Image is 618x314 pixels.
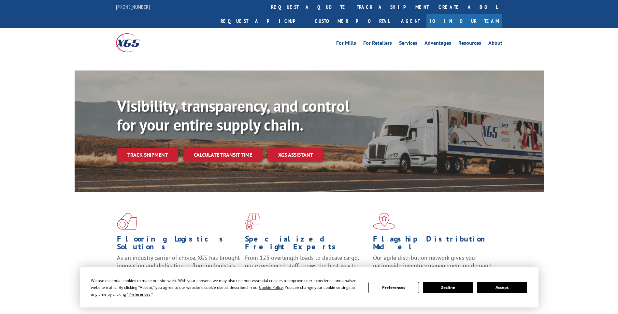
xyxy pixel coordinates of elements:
div: We use essential cookies to make our site work. With your consent, we may also use non-essential ... [91,277,361,298]
button: Decline [423,282,473,293]
div: Cookie Consent Prompt [80,267,539,307]
span: Our agile distribution network gives you nationwide inventory management on demand. [373,254,493,269]
a: Advantages [424,40,451,48]
a: XGS ASSISTANT [268,148,323,162]
a: Agent [395,14,426,28]
a: For Retailers [363,40,392,48]
span: Preferences [128,291,151,297]
a: Track shipment [117,148,178,162]
img: xgs-icon-flagship-distribution-model-red [373,213,395,230]
h1: Flooring Logistics Solutions [117,235,240,254]
span: As an industry carrier of choice, XGS has brought innovation and dedication to flooring logistics... [117,254,240,277]
a: Join Our Team [426,14,502,28]
p: From 123 overlength loads to delicate cargo, our experienced staff knows the best way to move you... [245,254,368,283]
a: Services [399,40,417,48]
h1: Flagship Distribution Model [373,235,496,254]
a: Request a pickup [216,14,310,28]
button: Preferences [368,282,419,293]
h1: Specialized Freight Experts [245,235,368,254]
span: Cookie Policy [259,285,283,290]
img: xgs-icon-focused-on-flooring-red [245,213,260,230]
b: Visibility, transparency, and control for your entire supply chain. [117,96,350,135]
a: Customer Portal [310,14,395,28]
a: Calculate transit time [183,148,263,162]
a: About [488,40,502,48]
a: For Mills [336,40,356,48]
button: Accept [477,282,527,293]
img: xgs-icon-total-supply-chain-intelligence-red [117,213,137,230]
a: Resources [458,40,481,48]
a: [PHONE_NUMBER] [116,4,150,10]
